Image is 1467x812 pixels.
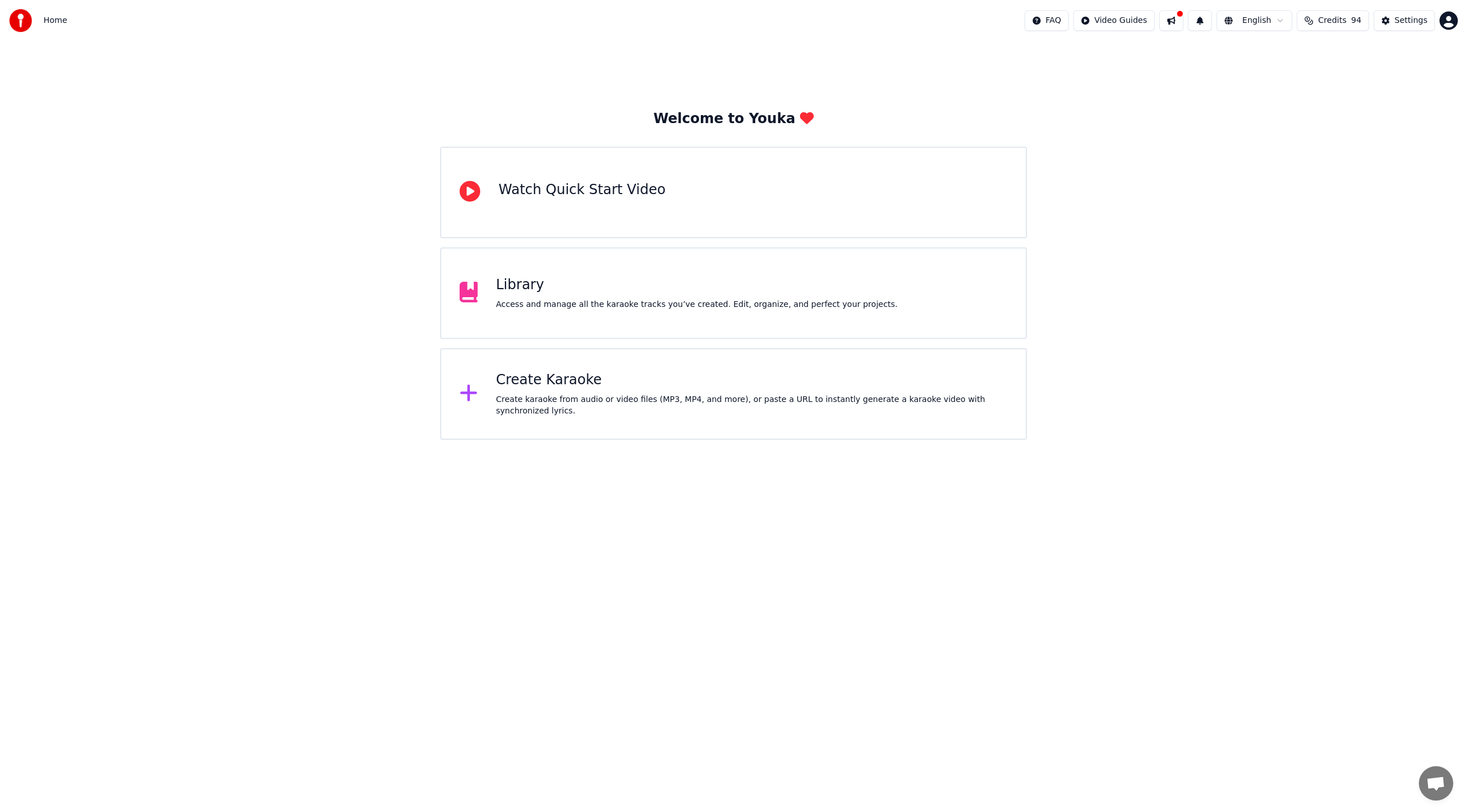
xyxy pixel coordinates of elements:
span: 94 [1351,15,1362,26]
button: Video Guides [1073,10,1155,31]
div: Settings [1395,15,1427,26]
nav: breadcrumb [44,15,67,26]
div: Create Karaoke [496,371,1008,389]
button: FAQ [1025,10,1069,31]
button: Credits94 [1297,10,1368,31]
div: Create karaoke from audio or video files (MP3, MP4, and more), or paste a URL to instantly genera... [496,394,1008,417]
span: Credits [1318,15,1346,26]
button: Settings [1374,10,1435,31]
div: Welcome to Youka [653,110,814,128]
div: Access and manage all the karaoke tracks you’ve created. Edit, organize, and perfect your projects. [496,299,898,310]
div: Watch Quick Start Video [499,181,665,199]
div: Open chat [1419,766,1453,801]
img: youka [9,9,32,32]
span: Home [44,15,67,26]
div: Library [496,276,898,294]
